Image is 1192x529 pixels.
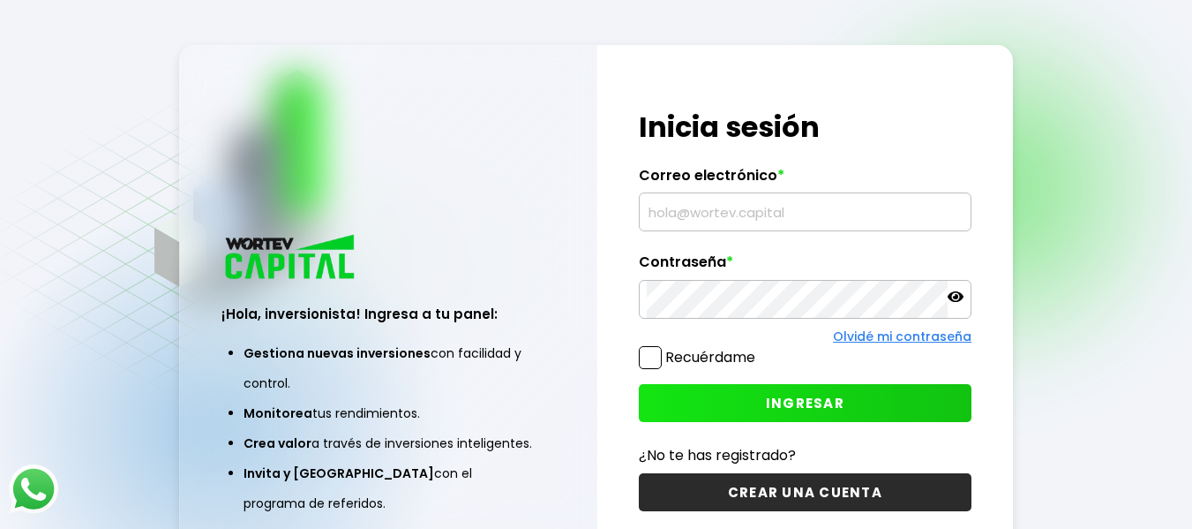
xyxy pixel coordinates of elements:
span: Gestiona nuevas inversiones [244,344,431,362]
span: Crea valor [244,435,311,452]
label: Correo electrónico [639,167,971,193]
button: CREAR UNA CUENTA [639,473,971,511]
li: con el programa de referidos. [244,458,533,518]
label: Contraseña [639,253,971,280]
li: tus rendimientos. [244,398,533,428]
span: Invita y [GEOGRAPHIC_DATA] [244,465,434,482]
img: logos_whatsapp-icon.242b2217.svg [9,465,58,514]
p: ¿No te has registrado? [639,444,971,466]
input: hola@wortev.capital [647,193,963,230]
label: Recuérdame [665,347,755,367]
li: a través de inversiones inteligentes. [244,428,533,458]
a: Olvidé mi contraseña [833,328,971,345]
span: Monitorea [244,404,312,422]
span: INGRESAR [766,394,844,412]
h3: ¡Hola, inversionista! Ingresa a tu panel: [221,304,555,324]
li: con facilidad y control. [244,338,533,398]
button: INGRESAR [639,384,971,422]
h1: Inicia sesión [639,106,971,148]
img: logo_wortev_capital [221,232,361,284]
a: ¿No te has registrado?CREAR UNA CUENTA [639,444,971,511]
